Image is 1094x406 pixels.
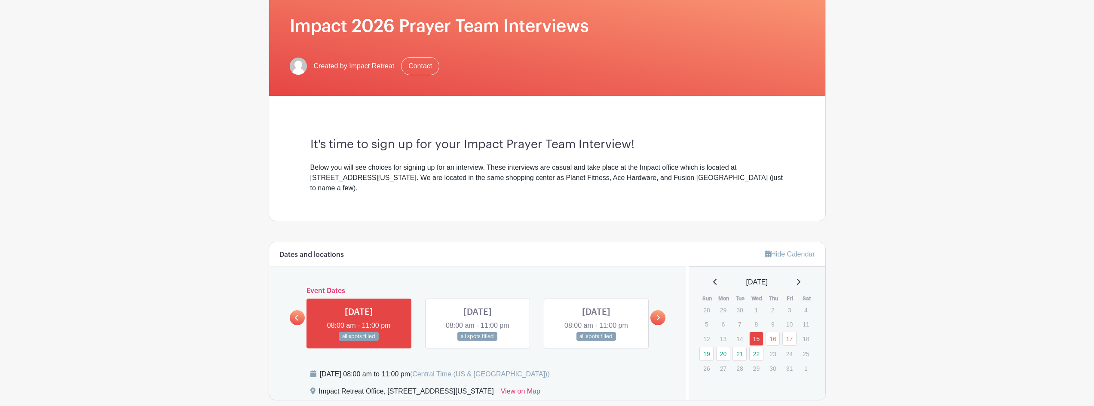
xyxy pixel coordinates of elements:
[716,362,730,375] p: 27
[766,303,780,317] p: 2
[749,317,763,331] p: 8
[798,294,815,303] th: Sat
[766,347,780,360] p: 23
[699,303,714,317] p: 28
[799,332,813,345] p: 18
[716,332,730,345] p: 13
[732,303,747,317] p: 30
[320,369,550,379] div: [DATE] 08:00 am to 11:00 pm
[782,303,797,317] p: 3
[766,317,780,331] p: 9
[749,303,763,317] p: 1
[782,294,799,303] th: Fri
[401,57,439,75] a: Contact
[699,362,714,375] p: 26
[716,317,730,331] p: 6
[732,294,749,303] th: Tue
[799,347,813,360] p: 25
[319,386,494,400] div: Impact Retreat Office, [STREET_ADDRESS][US_STATE]
[799,362,813,375] p: 1
[799,303,813,317] p: 4
[732,362,747,375] p: 28
[732,317,747,331] p: 7
[732,332,747,345] p: 14
[310,137,784,152] h3: It's time to sign up for your Impact Prayer Team Interview!
[782,317,797,331] p: 10
[716,303,730,317] p: 29
[782,362,797,375] p: 31
[290,16,805,37] h1: Impact 2026 Prayer Team Interviews
[749,294,766,303] th: Wed
[699,332,714,345] p: 12
[279,251,344,259] h6: Dates and locations
[290,58,307,75] img: default-ce2991bfa6775e67f084385cd625a349d9dcbb7a52a09fb2fda1e96e2d18dcdb.png
[310,162,784,193] div: Below you will see choices for signing up for an interview. These interviews are casual and take ...
[766,362,780,375] p: 30
[410,370,550,378] span: (Central Time (US & [GEOGRAPHIC_DATA]))
[501,386,540,400] a: View on Map
[716,347,730,361] a: 20
[305,287,651,295] h6: Event Dates
[699,294,716,303] th: Sun
[782,332,797,346] a: 17
[314,61,395,71] span: Created by Impact Retreat
[765,250,815,258] a: Hide Calendar
[799,317,813,331] p: 11
[749,332,763,346] a: 15
[746,277,768,287] span: [DATE]
[782,347,797,360] p: 24
[699,317,714,331] p: 5
[716,294,732,303] th: Mon
[699,347,714,361] a: 19
[749,347,763,361] a: 22
[765,294,782,303] th: Thu
[749,362,763,375] p: 29
[766,332,780,346] a: 16
[732,347,747,361] a: 21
